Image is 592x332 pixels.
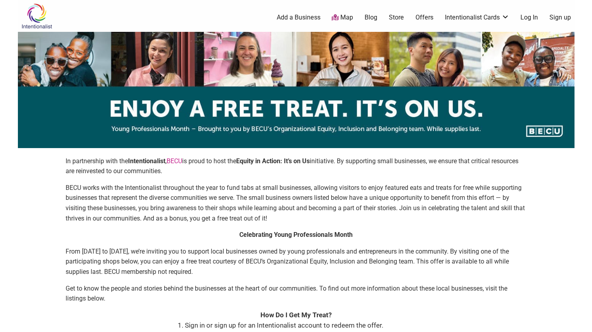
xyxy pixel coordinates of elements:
[66,183,527,223] p: BECU works with the Intentionalist throughout the year to fund tabs at small businesses, allowing...
[415,13,433,22] a: Offers
[128,157,165,165] strong: Intentionalist
[389,13,404,22] a: Store
[18,3,56,29] img: Intentionalist
[66,246,527,277] p: From [DATE] to [DATE], we’re inviting you to support local businesses owned by young professional...
[66,283,527,304] p: Get to know the people and stories behind the businesses at the heart of our communities. To find...
[520,13,538,22] a: Log In
[549,13,571,22] a: Sign up
[260,311,332,319] strong: How Do I Get My Treat?
[332,13,353,22] a: Map
[66,156,527,176] p: In partnership with the , is proud to host the initiative. By supporting small businesses, we ens...
[18,32,575,148] img: sponsor logo
[365,13,377,22] a: Blog
[236,157,310,165] strong: Equity in Action: It’s on Us
[239,231,353,238] strong: Celebrating Young Professionals Month
[277,13,320,22] a: Add a Business
[445,13,509,22] a: Intentionalist Cards
[185,320,415,331] li: Sign in or sign up for an Intentionalist account to redeem the offer.
[167,157,182,165] a: BECU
